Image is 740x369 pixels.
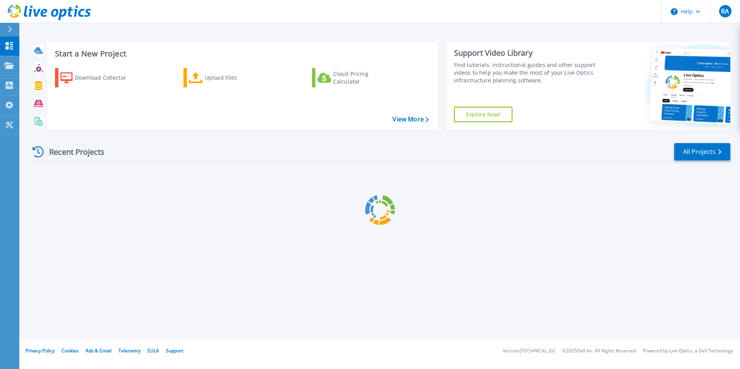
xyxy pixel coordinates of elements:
h3: Start a New Project [55,50,428,58]
a: Download Collector [55,68,141,87]
span: RA [721,8,729,14]
a: Privacy Policy [26,347,55,354]
a: Upload Files [183,68,270,87]
a: View More [392,116,428,123]
li: Version: [TECHNICAL_ID] [503,348,555,354]
a: Ads & Email [86,347,111,354]
a: Cookies [62,347,79,354]
a: Telemetry [118,347,140,354]
div: Support Video Library [454,48,599,58]
a: All Projects [674,143,730,161]
a: Explore Now! [454,107,513,122]
a: Cloud Pricing Calculator [312,68,398,87]
a: Support [166,347,183,354]
div: Download Collector [75,70,137,85]
div: Cloud Pricing Calculator [333,70,395,85]
li: © 2025 Dell Inc. All Rights Reserved [562,348,636,354]
div: Find tutorials, instructional guides and other support videos to help you make the most of your L... [454,61,599,84]
a: EULA [147,347,159,354]
div: Recent Projects [30,142,115,161]
div: Upload Files [205,70,267,85]
li: Powered by Live Optics, a Dell Technology [643,348,733,354]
